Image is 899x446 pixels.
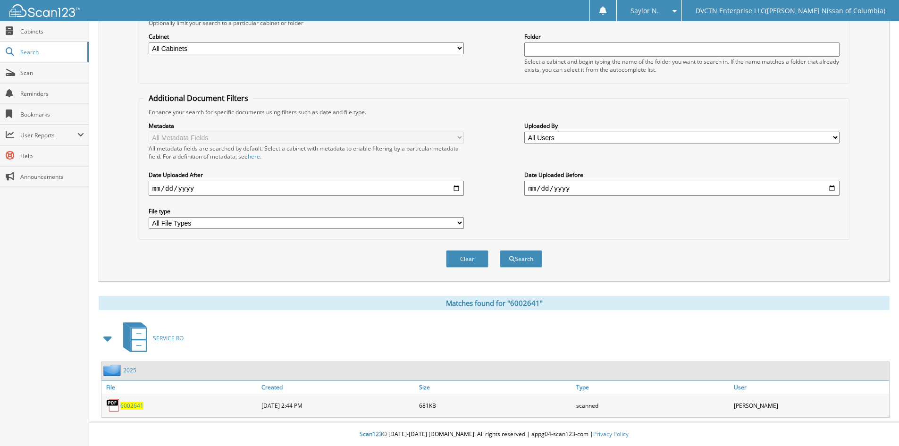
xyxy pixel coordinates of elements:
[524,33,840,41] label: Folder
[20,131,77,139] span: User Reports
[417,396,574,415] div: 681KB
[149,144,464,160] div: All metadata fields are searched by default. Select a cabinet with metadata to enable filtering b...
[123,366,136,374] a: 2025
[731,381,889,394] a: User
[103,364,123,376] img: folder2.png
[259,381,417,394] a: Created
[574,396,731,415] div: scanned
[574,381,731,394] a: Type
[149,207,464,215] label: File type
[120,402,143,410] a: 6002641
[20,48,83,56] span: Search
[524,171,840,179] label: Date Uploaded Before
[118,320,184,357] a: SERVICE RO
[20,90,84,98] span: Reminders
[630,8,659,14] span: Saylor N.
[149,122,464,130] label: Metadata
[20,110,84,118] span: Bookmarks
[360,430,382,438] span: Scan123
[153,334,184,342] span: SERVICE RO
[248,152,260,160] a: here
[149,171,464,179] label: Date Uploaded After
[144,19,844,27] div: Optionally limit your search to a particular cabinet or folder
[101,381,259,394] a: File
[89,423,899,446] div: © [DATE]-[DATE] [DOMAIN_NAME]. All rights reserved | appg04-scan123-com |
[144,108,844,116] div: Enhance your search for specific documents using filters such as date and file type.
[259,396,417,415] div: [DATE] 2:44 PM
[696,8,885,14] span: DVCTN Enterprise LLC([PERSON_NAME] Nissan of Columbia)
[20,27,84,35] span: Cabinets
[99,296,890,310] div: Matches found for "6002641"
[149,33,464,41] label: Cabinet
[500,250,542,268] button: Search
[144,93,253,103] legend: Additional Document Filters
[149,181,464,196] input: start
[106,398,120,412] img: PDF.png
[852,401,899,446] iframe: Chat Widget
[446,250,488,268] button: Clear
[524,181,840,196] input: end
[20,69,84,77] span: Scan
[20,173,84,181] span: Announcements
[731,396,889,415] div: [PERSON_NAME]
[524,58,840,74] div: Select a cabinet and begin typing the name of the folder you want to search in. If the name match...
[9,4,80,17] img: scan123-logo-white.svg
[20,152,84,160] span: Help
[524,122,840,130] label: Uploaded By
[593,430,629,438] a: Privacy Policy
[417,381,574,394] a: Size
